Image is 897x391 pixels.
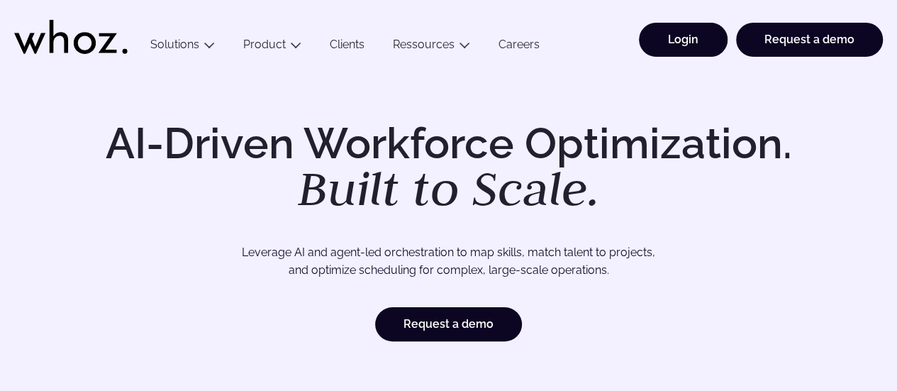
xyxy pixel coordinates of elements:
button: Ressources [379,38,484,57]
button: Solutions [136,38,229,57]
button: Product [229,38,316,57]
p: Leverage AI and agent-led orchestration to map skills, match talent to projects, and optimize sch... [70,243,827,280]
iframe: Chatbot [803,297,877,371]
a: Login [639,23,728,57]
a: Request a demo [736,23,883,57]
em: Built to Scale. [298,157,600,219]
a: Careers [484,38,554,57]
a: Product [243,38,286,51]
a: Ressources [393,38,455,51]
h1: AI-Driven Workforce Optimization. [86,122,812,213]
a: Clients [316,38,379,57]
a: Request a demo [375,307,522,341]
